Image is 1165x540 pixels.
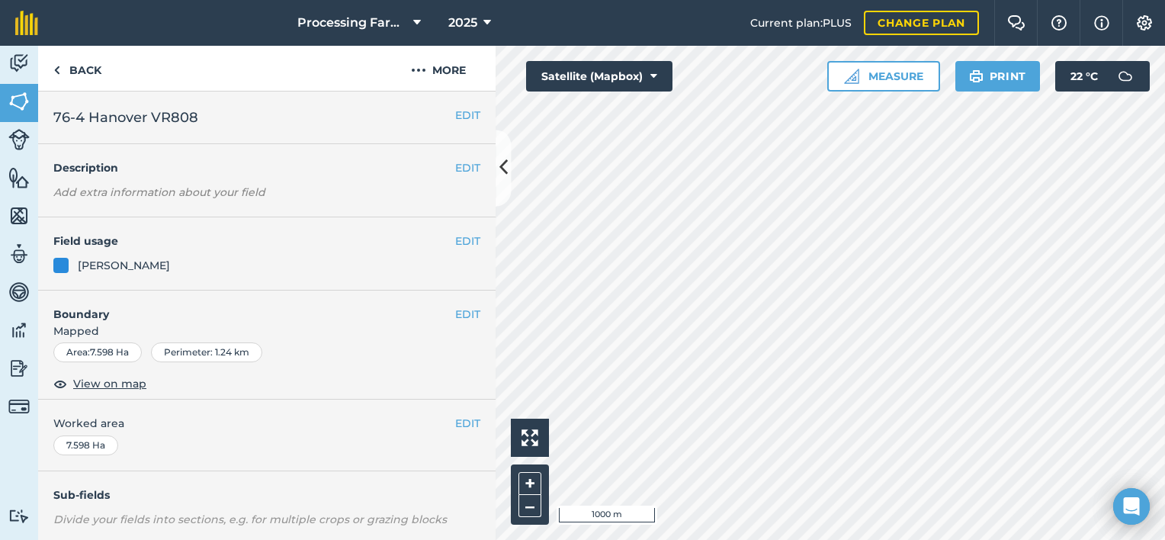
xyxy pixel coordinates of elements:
[455,159,480,176] button: EDIT
[38,291,455,323] h4: Boundary
[8,281,30,304] img: svg+xml;base64,PD94bWwgdmVyc2lvbj0iMS4wIiBlbmNvZGluZz0idXRmLTgiPz4KPCEtLSBHZW5lcmF0b3I6IEFkb2JlIE...
[53,233,455,249] h4: Field usage
[827,61,940,92] button: Measure
[448,14,477,32] span: 2025
[53,374,67,393] img: svg+xml;base64,PHN2ZyB4bWxucz0iaHR0cDovL3d3dy53My5vcmcvMjAwMC9zdmciIHdpZHRoPSIxOCIgaGVpZ2h0PSIyNC...
[38,46,117,91] a: Back
[518,495,541,517] button: –
[53,374,146,393] button: View on map
[53,159,480,176] h4: Description
[8,509,30,523] img: svg+xml;base64,PD94bWwgdmVyc2lvbj0iMS4wIiBlbmNvZGluZz0idXRmLTgiPz4KPCEtLSBHZW5lcmF0b3I6IEFkb2JlIE...
[8,52,30,75] img: svg+xml;base64,PD94bWwgdmVyc2lvbj0iMS4wIiBlbmNvZGluZz0idXRmLTgiPz4KPCEtLSBHZW5lcmF0b3I6IEFkb2JlIE...
[8,243,30,265] img: svg+xml;base64,PD94bWwgdmVyc2lvbj0iMS4wIiBlbmNvZGluZz0idXRmLTgiPz4KPCEtLSBHZW5lcmF0b3I6IEFkb2JlIE...
[455,415,480,432] button: EDIT
[381,46,496,91] button: More
[151,342,262,362] div: Perimeter : 1.24 km
[1055,61,1150,92] button: 22 °C
[518,472,541,495] button: +
[8,319,30,342] img: svg+xml;base64,PD94bWwgdmVyc2lvbj0iMS4wIiBlbmNvZGluZz0idXRmLTgiPz4KPCEtLSBHZW5lcmF0b3I6IEFkb2JlIE...
[522,429,538,446] img: Four arrows, one pointing top left, one top right, one bottom right and the last bottom left
[864,11,979,35] a: Change plan
[53,342,142,362] div: Area : 7.598 Ha
[455,107,480,124] button: EDIT
[1110,61,1141,92] img: svg+xml;base64,PD94bWwgdmVyc2lvbj0iMS4wIiBlbmNvZGluZz0idXRmLTgiPz4KPCEtLSBHZW5lcmF0b3I6IEFkb2JlIE...
[455,233,480,249] button: EDIT
[1007,15,1025,31] img: Two speech bubbles overlapping with the left bubble in the forefront
[8,129,30,150] img: svg+xml;base64,PD94bWwgdmVyc2lvbj0iMS4wIiBlbmNvZGluZz0idXRmLTgiPz4KPCEtLSBHZW5lcmF0b3I6IEFkb2JlIE...
[955,61,1041,92] button: Print
[750,14,852,31] span: Current plan : PLUS
[411,61,426,79] img: svg+xml;base64,PHN2ZyB4bWxucz0iaHR0cDovL3d3dy53My5vcmcvMjAwMC9zdmciIHdpZHRoPSIyMCIgaGVpZ2h0PSIyNC...
[8,204,30,227] img: svg+xml;base64,PHN2ZyB4bWxucz0iaHR0cDovL3d3dy53My5vcmcvMjAwMC9zdmciIHdpZHRoPSI1NiIgaGVpZ2h0PSI2MC...
[53,107,198,128] span: 76-4 Hanover VR808
[8,396,30,417] img: svg+xml;base64,PD94bWwgdmVyc2lvbj0iMS4wIiBlbmNvZGluZz0idXRmLTgiPz4KPCEtLSBHZW5lcmF0b3I6IEFkb2JlIE...
[297,14,407,32] span: Processing Farms
[78,257,170,274] div: [PERSON_NAME]
[53,513,447,526] em: Divide your fields into sections, e.g. for multiple crops or grazing blocks
[38,323,496,339] span: Mapped
[73,375,146,392] span: View on map
[38,487,496,503] h4: Sub-fields
[844,69,859,84] img: Ruler icon
[15,11,38,35] img: fieldmargin Logo
[8,357,30,380] img: svg+xml;base64,PD94bWwgdmVyc2lvbj0iMS4wIiBlbmNvZGluZz0idXRmLTgiPz4KPCEtLSBHZW5lcmF0b3I6IEFkb2JlIE...
[969,67,984,85] img: svg+xml;base64,PHN2ZyB4bWxucz0iaHR0cDovL3d3dy53My5vcmcvMjAwMC9zdmciIHdpZHRoPSIxOSIgaGVpZ2h0PSIyNC...
[8,166,30,189] img: svg+xml;base64,PHN2ZyB4bWxucz0iaHR0cDovL3d3dy53My5vcmcvMjAwMC9zdmciIHdpZHRoPSI1NiIgaGVpZ2h0PSI2MC...
[1113,488,1150,525] div: Open Intercom Messenger
[8,90,30,113] img: svg+xml;base64,PHN2ZyB4bWxucz0iaHR0cDovL3d3dy53My5vcmcvMjAwMC9zdmciIHdpZHRoPSI1NiIgaGVpZ2h0PSI2MC...
[526,61,672,92] button: Satellite (Mapbox)
[1050,15,1068,31] img: A question mark icon
[53,415,480,432] span: Worked area
[1070,61,1098,92] span: 22 ° C
[53,185,265,199] em: Add extra information about your field
[1135,15,1154,31] img: A cog icon
[1094,14,1109,32] img: svg+xml;base64,PHN2ZyB4bWxucz0iaHR0cDovL3d3dy53My5vcmcvMjAwMC9zdmciIHdpZHRoPSIxNyIgaGVpZ2h0PSIxNy...
[53,436,118,455] div: 7.598 Ha
[455,306,480,323] button: EDIT
[53,61,60,79] img: svg+xml;base64,PHN2ZyB4bWxucz0iaHR0cDovL3d3dy53My5vcmcvMjAwMC9zdmciIHdpZHRoPSI5IiBoZWlnaHQ9IjI0Ii...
